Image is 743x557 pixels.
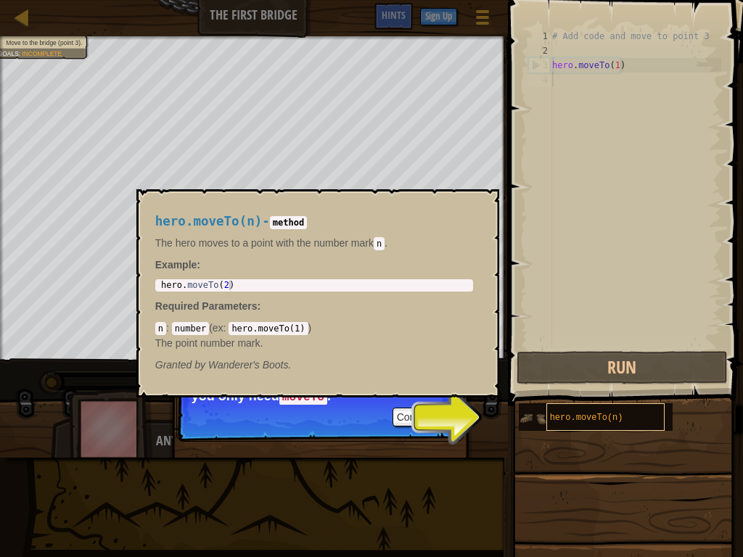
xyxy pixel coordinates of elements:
[155,336,473,350] p: The point number mark.
[223,322,229,334] span: :
[258,300,261,312] span: :
[155,359,208,371] span: Granted by
[155,321,473,350] div: ( )
[374,237,385,250] code: n
[229,322,308,335] code: hero.moveTo(1)
[155,322,166,335] code: n
[155,214,263,228] span: hero.moveTo(n)
[155,259,200,271] strong: :
[270,216,307,229] code: method
[155,215,473,228] h4: -
[213,322,223,334] span: ex
[155,359,292,371] em: Wanderer's Boots.
[155,259,197,271] span: Example
[155,300,258,312] span: Required Parameters
[172,322,209,335] code: number
[166,322,172,334] span: :
[155,236,473,250] p: The hero moves to a point with the number mark .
